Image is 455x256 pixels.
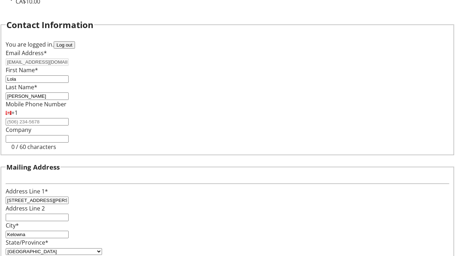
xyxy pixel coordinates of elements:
input: Address [6,197,69,204]
button: Log out [54,41,75,49]
h3: Mailing Address [6,162,60,172]
label: Mobile Phone Number [6,100,66,108]
label: Address Line 2 [6,204,45,212]
div: You are logged in. [6,40,449,49]
label: Address Line 1* [6,187,48,195]
tr-character-limit: 0 / 60 characters [11,143,56,151]
label: Last Name* [6,83,37,91]
label: First Name* [6,66,38,74]
h2: Contact Information [6,18,93,31]
input: (506) 234-5678 [6,118,69,126]
label: State/Province* [6,239,48,246]
label: Company [6,126,31,134]
input: City [6,231,69,238]
label: City* [6,222,19,229]
label: Email Address* [6,49,47,57]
